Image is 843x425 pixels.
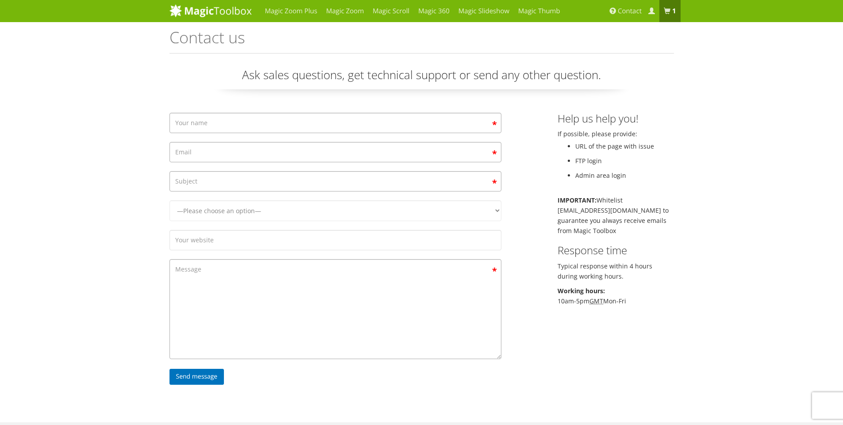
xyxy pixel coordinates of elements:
img: MagicToolbox.com - Image tools for your website [169,4,252,17]
input: Subject [169,171,501,191]
h1: Contact us [169,29,674,54]
p: 10am-5pm Mon-Fri [558,286,674,306]
h3: Response time [558,245,674,256]
acronym: Greenwich Mean Time [589,297,603,305]
form: Contact form [169,113,501,389]
li: FTP login [575,156,674,166]
h3: Help us help you! [558,113,674,124]
li: Admin area login [575,170,674,180]
p: Whitelist [EMAIL_ADDRESS][DOMAIN_NAME] to guarantee you always receive emails from Magic Toolbox [558,195,674,236]
span: Contact [618,7,642,15]
b: 1 [672,7,676,15]
li: URL of the page with issue [575,141,674,151]
input: Email [169,142,501,162]
input: Send message [169,369,224,385]
input: Your name [169,113,501,133]
input: Your website [169,230,501,250]
p: Ask sales questions, get technical support or send any other question. [169,67,674,89]
div: If possible, please provide: [551,113,681,310]
p: Typical response within 4 hours during working hours. [558,261,674,281]
b: Working hours: [558,287,605,295]
b: IMPORTANT: [558,196,597,204]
